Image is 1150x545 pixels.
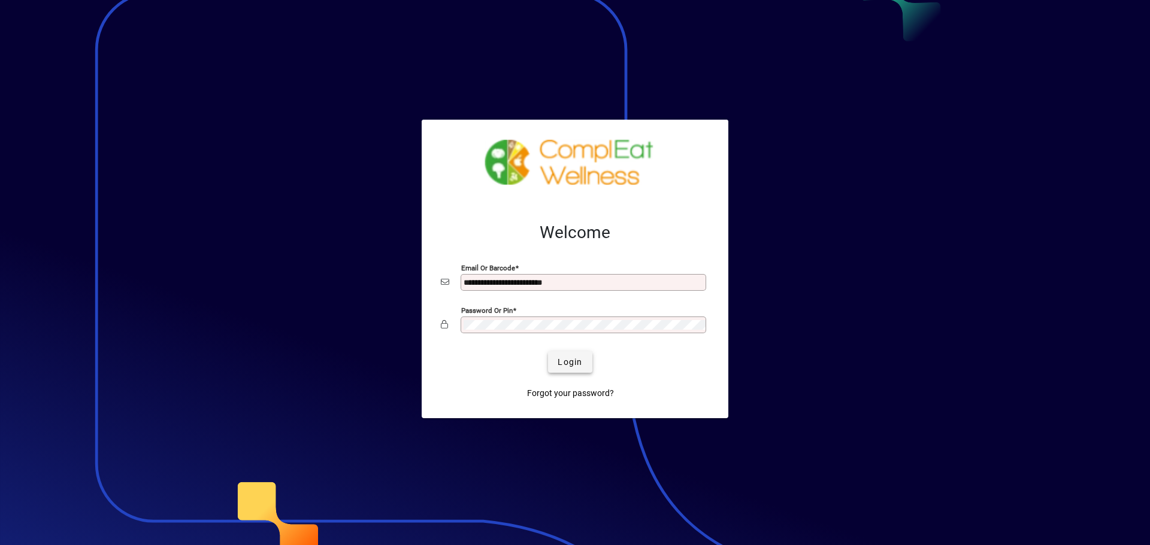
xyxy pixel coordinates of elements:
span: Login [558,356,582,369]
mat-label: Email or Barcode [461,264,515,272]
mat-label: Password or Pin [461,306,513,315]
button: Login [548,351,592,373]
a: Forgot your password? [522,382,619,404]
h2: Welcome [441,223,709,243]
span: Forgot your password? [527,387,614,400]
